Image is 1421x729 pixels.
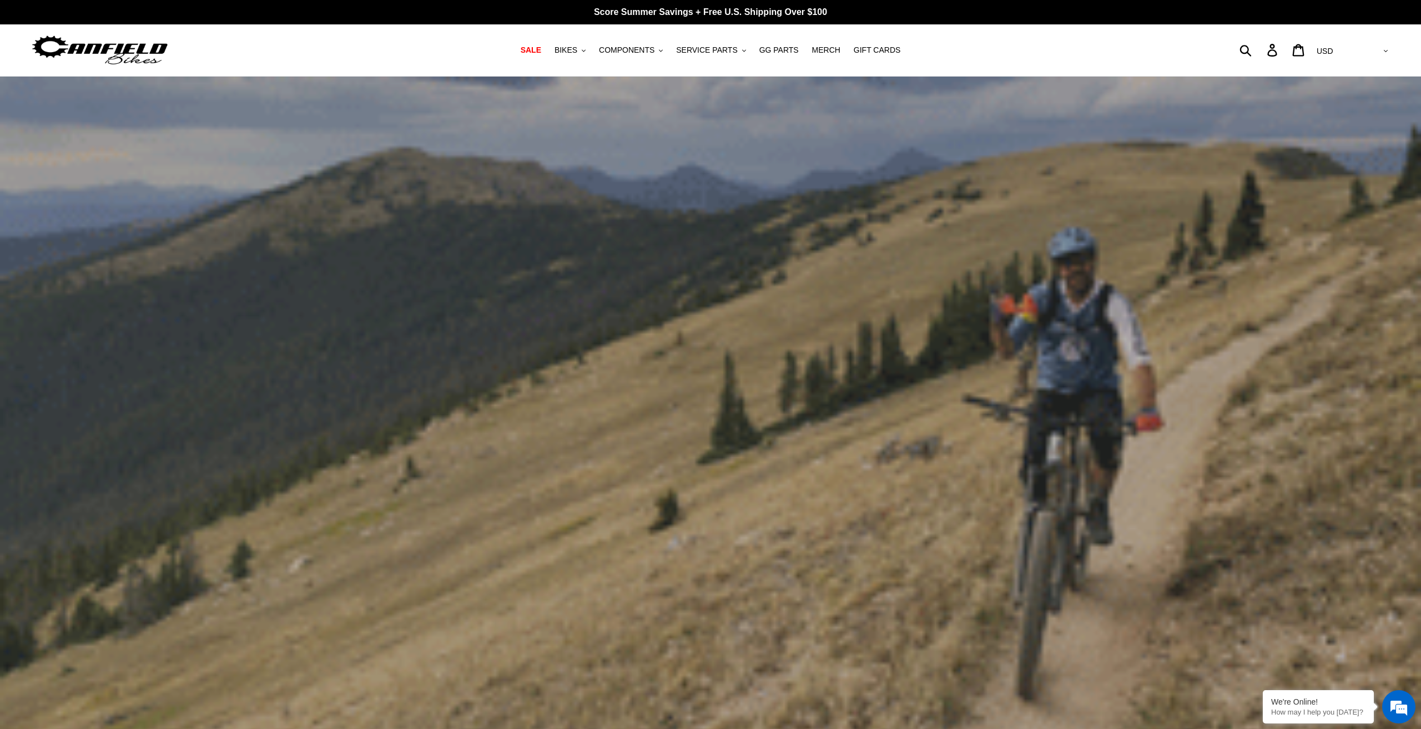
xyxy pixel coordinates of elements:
[521,45,541,55] span: SALE
[848,43,906,58] a: GIFT CARDS
[549,43,591,58] button: BIKES
[515,43,547,58] a: SALE
[1271,697,1365,706] div: We're Online!
[599,45,654,55] span: COMPONENTS
[854,45,901,55] span: GIFT CARDS
[676,45,737,55] span: SERVICE PARTS
[31,33,169,68] img: Canfield Bikes
[1246,38,1274,62] input: Search
[555,45,577,55] span: BIKES
[812,45,840,55] span: MERCH
[754,43,804,58] a: GG PARTS
[593,43,668,58] button: COMPONENTS
[1271,708,1365,716] p: How may I help you today?
[807,43,846,58] a: MERCH
[759,45,799,55] span: GG PARTS
[671,43,751,58] button: SERVICE PARTS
